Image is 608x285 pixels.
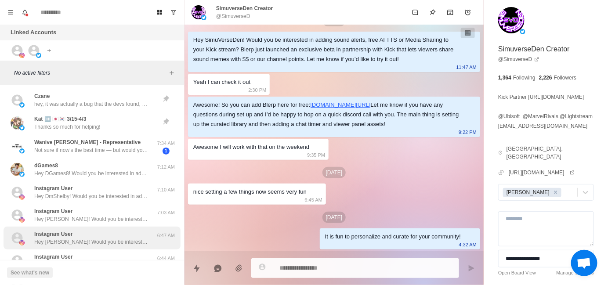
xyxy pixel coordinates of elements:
a: Manage Statuses [556,269,594,277]
p: 7:03 AM [155,209,177,216]
img: picture [520,29,525,34]
div: nice setting a few things now seems very fun [193,187,307,197]
p: 1,364 [498,74,511,82]
button: Archive [442,4,459,21]
button: Show unread conversations [166,5,181,19]
p: SimuverseDen Creator [216,4,273,12]
p: Linked Accounts [11,28,56,37]
p: Hey DGames8! Would you be interested in adding sound alerts, free TTS or Media Sharing to your Ki... [34,170,148,177]
img: picture [192,5,206,19]
button: Board View [152,5,166,19]
img: picture [201,15,206,20]
img: picture [19,172,25,177]
p: Instagram User [34,230,72,238]
button: Menu [4,5,18,19]
img: picture [19,240,25,245]
p: dGames8 [34,162,58,170]
p: 2,226 [539,74,552,82]
p: Not sure if now’s the best time — but would you want to talk about making a toy of you fans can a... [34,146,148,154]
p: 11:47 AM [456,62,477,72]
p: Instagram User [34,253,72,261]
button: Add reminder [459,4,477,21]
img: picture [19,148,25,154]
p: hey, it was actually a bug that the devs found, they had pushed up a short-term fix while they pa... [34,100,148,108]
img: picture [19,125,25,130]
p: Following [513,74,536,82]
p: Followers [554,74,576,82]
p: Hey DmShelby! Would you be interested in adding sound alerts, free TTS or Media Sharing to your K... [34,192,148,200]
img: picture [11,140,24,153]
img: picture [11,116,24,130]
div: Hey SimuVerseDen! Would you be interested in adding sound alerts, free AI TTS or Media Sharing to... [193,35,461,64]
a: @SimuverseD [498,55,539,63]
img: picture [19,102,25,108]
p: Czane [34,92,50,100]
img: picture [19,195,25,200]
p: @SimuverseD [216,12,250,20]
button: Reply with AI [209,260,227,277]
p: 6:45 AM [305,195,322,205]
p: [GEOGRAPHIC_DATA], [GEOGRAPHIC_DATA] [507,145,594,161]
p: 7:12 AM [155,163,177,171]
p: 2:30 PM [248,85,266,95]
p: [DATE] [322,212,346,223]
div: Remove Jayson [551,188,561,197]
a: [URL][DOMAIN_NAME] [509,169,575,177]
p: 7:10 AM [155,186,177,194]
p: Hey [PERSON_NAME]! Would you be interested in adding sound alerts, free TTS or Media Sharing to y... [34,238,148,246]
div: [PERSON_NAME] [504,188,551,197]
p: Instagram User [34,207,72,215]
img: picture [11,163,24,176]
img: picture [36,53,41,58]
p: Kick Partner [URL][DOMAIN_NAME] @Ubisoft @MarvelRivals @Lightstream [EMAIL_ADDRESS][DOMAIN_NAME] [498,92,593,131]
div: Awesome I will work with that on the weekend [193,142,309,152]
p: Instagram User [34,184,72,192]
span: 1 [163,148,170,155]
button: Quick replies [188,260,206,277]
button: Send message [463,260,480,277]
p: 6:44 AM [155,255,177,262]
img: picture [19,53,25,58]
button: See what's new [7,267,53,278]
div: It is fun to personalize and curate for your community! [325,232,461,242]
button: Add account [44,45,54,56]
button: Add media [230,260,248,277]
a: Open chat [571,250,597,276]
p: 9:35 PM [307,150,325,160]
img: picture [19,217,25,223]
p: Kat ➡️ 🇯🇵🇰🇷 3/15-4/3 [34,115,86,123]
a: Open Board View [498,269,536,277]
p: 6:47 AM [155,232,177,239]
p: SimuverseDen Creator [498,44,570,54]
div: Awesome! So you can add Blerp here for free: Let me know if you have any questions during set up ... [193,100,461,129]
p: 4:32 AM [459,240,477,249]
p: Thanks so much for helping! [34,123,101,131]
p: No active filters [14,69,166,77]
a: [DOMAIN_NAME][URL] [310,101,370,108]
button: Mark as unread [406,4,424,21]
p: Hey [PERSON_NAME]! Would you be interested in adding sound alerts, free TTS or Media Sharing to y... [34,215,148,223]
p: Wanive [PERSON_NAME] - Representative [34,138,141,146]
p: [DATE] [322,167,346,178]
p: 9:22 PM [459,127,477,137]
button: Pin [424,4,442,21]
div: Yeah I can check it out [193,77,250,87]
button: Add filters [166,68,177,78]
img: picture [498,7,525,33]
p: 7:34 AM [155,140,177,147]
button: Notifications [18,5,32,19]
